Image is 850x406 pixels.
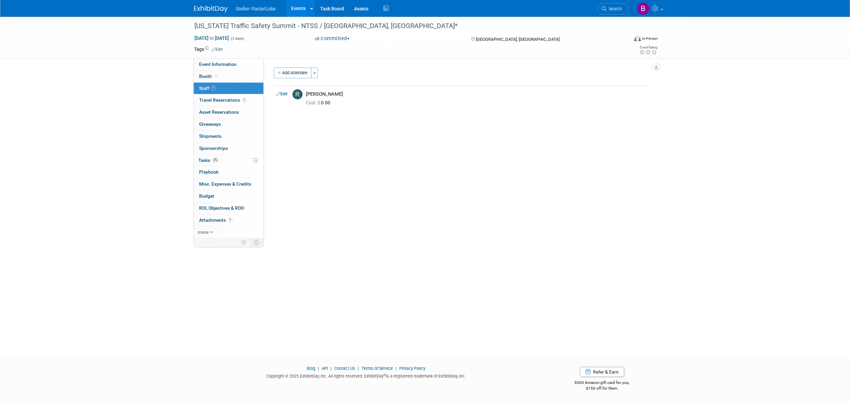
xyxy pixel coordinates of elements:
span: Stalker Radar/Lidar [236,6,276,11]
div: Event Rating [639,46,657,49]
a: Tasks0% [194,155,263,166]
span: Attachments [199,217,233,223]
a: API [322,366,328,371]
img: Brooke Journet [637,2,650,15]
img: R.jpg [292,89,303,99]
div: $150 off for them. [548,386,656,391]
span: Travel Reservations [199,97,247,103]
a: Edit [276,92,287,96]
div: [US_STATE] Traffic Safety Summit - NTSS / [GEOGRAPHIC_DATA], [GEOGRAPHIC_DATA]* [192,20,618,32]
span: | [316,366,321,371]
span: Cost: $ [306,100,321,105]
span: Budget [199,193,214,199]
td: Personalize Event Tab Strip [238,238,250,247]
span: [GEOGRAPHIC_DATA], [GEOGRAPHIC_DATA] [476,37,560,42]
span: Search [606,6,622,11]
a: Contact Us [334,366,355,371]
td: Tags [194,46,223,53]
a: Booth [194,71,263,82]
span: 1 [228,217,233,222]
span: | [356,366,360,371]
span: Sponsorships [199,145,228,151]
span: 1 [242,98,247,103]
span: more [198,229,208,235]
span: (3 days) [230,36,244,41]
span: | [394,366,398,371]
span: Giveaways [199,121,221,127]
a: Budget [194,190,263,202]
button: Add Attendee [274,68,312,78]
a: Shipments [194,130,263,142]
span: Playbook [199,169,219,175]
span: 0.00 [306,100,333,105]
span: Asset Reservations [199,109,239,115]
a: Privacy Policy [399,366,425,371]
span: Staff [199,86,216,91]
a: Giveaways [194,118,263,130]
span: 0% [212,158,219,163]
span: | [329,366,333,371]
a: Refer & Earn [580,367,624,377]
a: Edit [211,47,223,52]
span: Tasks [198,158,219,163]
td: Toggle Event Tabs [250,238,264,247]
div: [PERSON_NAME] [306,91,648,97]
div: Event Format [589,35,658,45]
a: more [194,226,263,238]
a: Search [597,3,628,15]
a: Playbook [194,166,263,178]
a: Event Information [194,59,263,70]
div: Copyright © 2025 ExhibitDay, Inc. All rights reserved. ExhibitDay is a registered trademark of Ex... [194,372,538,379]
span: to [208,35,215,41]
sup: ® [384,373,386,377]
img: ExhibitDay [194,6,228,12]
i: Booth reservation complete [215,74,218,78]
span: 1 [211,86,216,91]
div: $500 Amazon gift card for you, [548,376,656,391]
a: ROI, Objectives & ROO [194,202,263,214]
a: Asset Reservations [194,106,263,118]
a: Attachments1 [194,214,263,226]
span: ROI, Objectives & ROO [199,205,244,211]
img: Format-Inperson.png [634,36,641,41]
a: Blog [307,366,315,371]
span: [DATE] [DATE] [194,35,229,41]
span: Booth [199,74,220,79]
button: Committed [313,35,352,42]
a: Staff1 [194,83,263,94]
a: Sponsorships [194,142,263,154]
span: Event Information [199,62,237,67]
a: Terms of Service [361,366,393,371]
span: Misc. Expenses & Credits [199,181,251,187]
a: Misc. Expenses & Credits [194,178,263,190]
a: Travel Reservations1 [194,94,263,106]
span: Shipments [199,133,222,139]
div: In-Person [642,36,658,41]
